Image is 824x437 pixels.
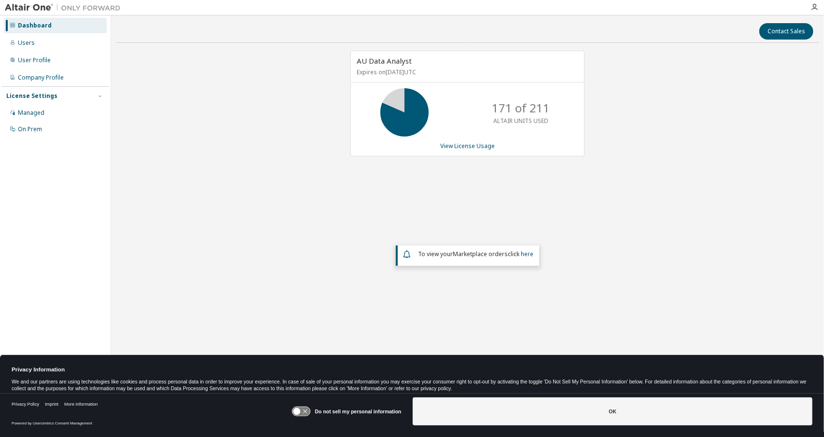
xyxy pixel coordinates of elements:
div: User Profile [18,56,51,64]
div: On Prem [18,125,42,133]
button: Contact Sales [759,23,813,40]
div: Users [18,39,35,47]
div: Managed [18,109,44,117]
div: Dashboard [18,22,52,29]
span: To view your click [418,250,533,258]
span: AU Data Analyst [357,56,412,66]
a: here [521,250,533,258]
div: License Settings [6,92,57,100]
em: Marketplace orders [453,250,508,258]
img: Altair One [5,3,126,13]
p: 171 of 211 [492,100,550,116]
p: ALTAIR UNITS USED [493,117,548,125]
a: View License Usage [440,142,495,150]
p: Expires on [DATE] UTC [357,68,576,76]
div: Company Profile [18,74,64,82]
